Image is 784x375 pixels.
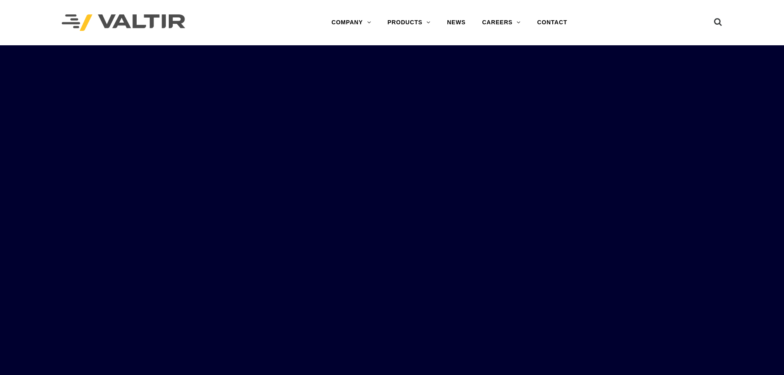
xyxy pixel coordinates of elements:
a: CONTACT [529,14,575,31]
a: PRODUCTS [379,14,439,31]
img: Valtir [62,14,185,31]
a: NEWS [439,14,474,31]
a: CAREERS [474,14,529,31]
a: COMPANY [323,14,379,31]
